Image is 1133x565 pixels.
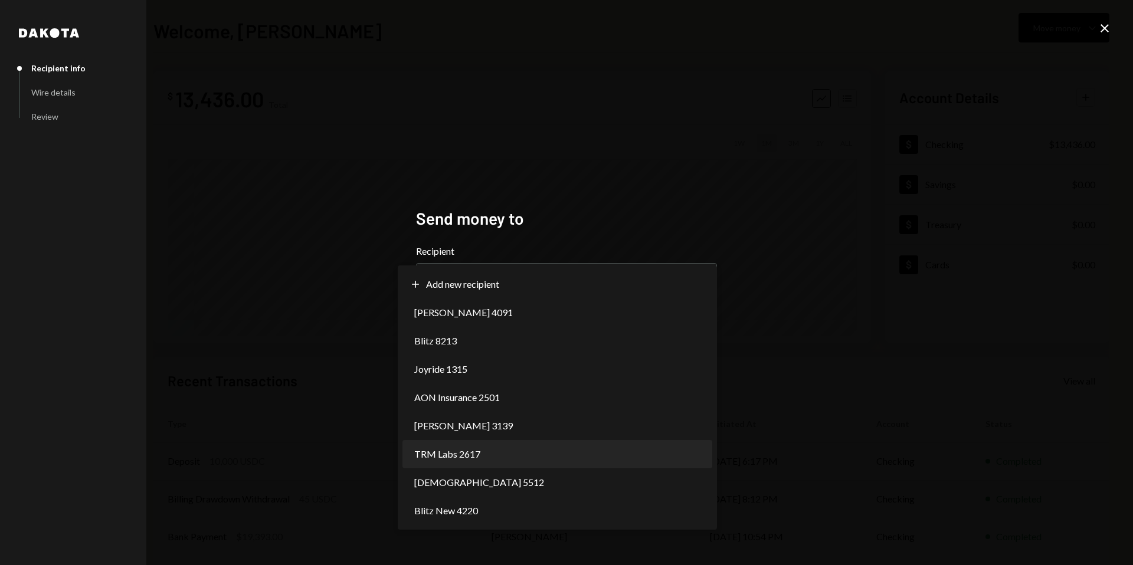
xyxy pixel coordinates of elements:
h2: Send money to [416,207,717,230]
span: AON Insurance 2501 [414,390,500,405]
span: [DEMOGRAPHIC_DATA] 5512 [414,475,544,490]
span: Joyride 1315 [414,362,467,376]
span: Add new recipient [426,277,499,291]
span: [PERSON_NAME] 4091 [414,306,513,320]
div: Recipient info [31,63,86,73]
label: Recipient [416,244,717,258]
div: Wire details [31,87,76,97]
button: Recipient [416,263,717,296]
span: Blitz 8213 [414,334,457,348]
span: [PERSON_NAME] 3139 [414,419,513,433]
div: Review [31,111,58,121]
span: Blitz New 4220 [414,504,478,518]
span: TRM Labs 2617 [414,447,480,461]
